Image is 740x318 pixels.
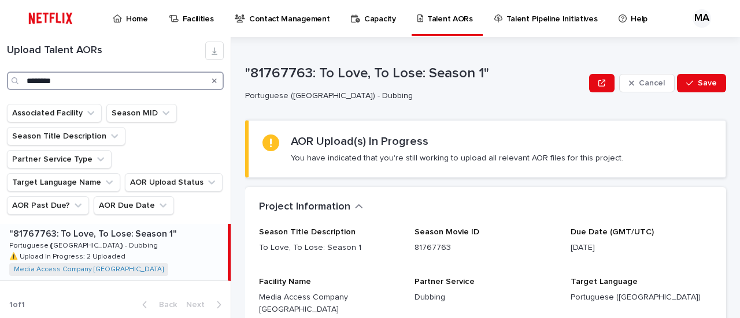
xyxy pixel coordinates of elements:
span: Cancel [639,79,665,87]
span: Due Date (GMT/UTC) [571,228,654,236]
button: Next [182,300,231,310]
p: Portuguese ([GEOGRAPHIC_DATA]) [571,291,712,304]
p: 81767763 [415,242,556,254]
span: Target Language [571,278,638,286]
p: Portuguese ([GEOGRAPHIC_DATA]) - Dubbing [245,91,580,101]
button: AOR Due Date [94,196,174,215]
a: Media Access Company [GEOGRAPHIC_DATA] [14,265,164,274]
h2: Project Information [259,201,350,214]
span: Season Movie ID [415,228,479,236]
p: To Love, To Lose: Season 1 [259,242,401,254]
p: ⚠️ Upload In Progress: 2 Uploaded [9,250,128,261]
button: Associated Facility [7,104,102,122]
h1: Upload Talent AORs [7,44,205,57]
span: Season Title Description [259,228,356,236]
span: Facility Name [259,278,311,286]
img: ifQbXi3ZQGMSEF7WDB7W [23,7,78,30]
p: Dubbing [415,291,556,304]
span: Next [186,301,212,309]
p: "81767763: To Love, To Lose: Season 1" [9,226,179,240]
h2: AOR Upload(s) In Progress [291,134,428,148]
input: Search [7,72,224,90]
button: Season MID [106,104,177,122]
span: Partner Service [415,278,475,286]
button: Season Title Description [7,127,125,145]
button: Partner Service Type [7,150,112,169]
span: Save [698,79,717,87]
p: "81767763: To Love, To Lose: Season 1" [245,65,584,82]
button: Target Language Name [7,173,120,192]
span: Back [152,301,177,309]
button: Cancel [619,74,675,92]
p: Portuguese ([GEOGRAPHIC_DATA]) - Dubbing [9,240,160,250]
p: You have indicated that you're still working to upload all relevant AOR files for this project. [291,153,623,163]
button: AOR Past Due? [7,196,89,215]
div: MA [693,9,711,28]
p: [DATE] [571,242,712,254]
button: Back [133,300,182,310]
button: AOR Upload Status [125,173,223,192]
button: Save [677,74,726,92]
button: Project Information [259,201,363,214]
p: Media Access Company [GEOGRAPHIC_DATA] [259,291,401,316]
